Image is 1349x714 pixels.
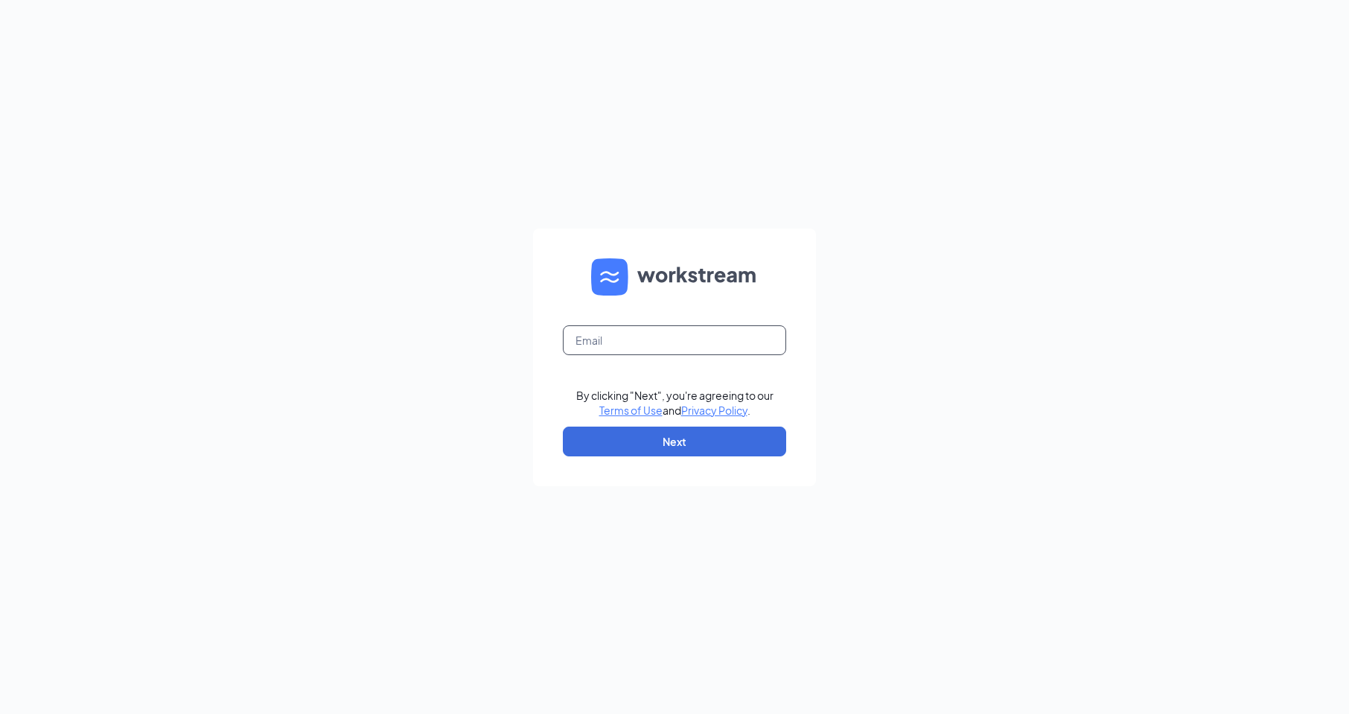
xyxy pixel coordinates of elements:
a: Terms of Use [599,404,663,417]
input: Email [563,325,786,355]
button: Next [563,427,786,456]
img: WS logo and Workstream text [591,258,758,296]
div: By clicking "Next", you're agreeing to our and . [576,388,774,418]
a: Privacy Policy [681,404,747,417]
